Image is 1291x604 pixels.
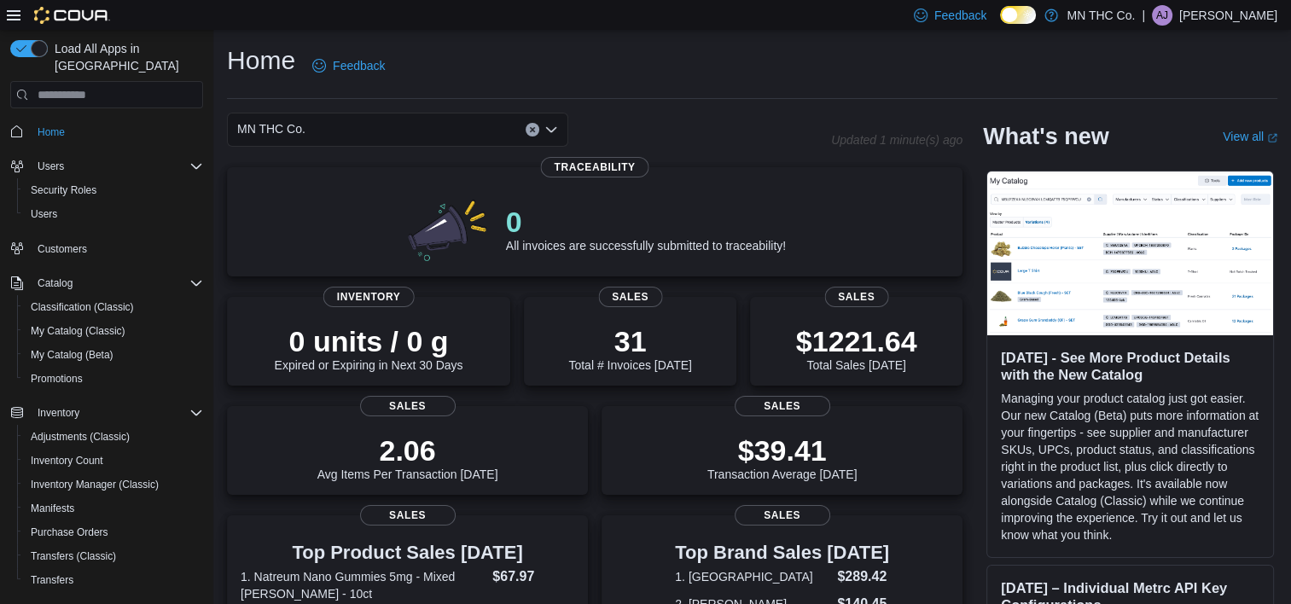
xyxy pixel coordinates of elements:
span: Purchase Orders [31,526,108,539]
a: Inventory Manager (Classic) [24,474,166,495]
span: Feedback [333,57,385,74]
a: Home [31,122,72,142]
span: Home [31,120,203,142]
button: Users [17,202,210,226]
div: Expired or Expiring in Next 30 Days [275,324,463,372]
span: Inventory Manager (Classic) [31,478,159,491]
button: Inventory [31,403,86,423]
span: Sales [735,396,830,416]
span: Inventory [38,406,79,420]
span: Users [31,156,203,177]
svg: External link [1267,133,1277,143]
span: Customers [31,238,203,259]
a: View allExternal link [1223,130,1277,143]
a: My Catalog (Beta) [24,345,120,365]
span: Users [31,207,57,221]
div: Total # Invoices [DATE] [568,324,691,372]
h3: Top Product Sales [DATE] [241,543,574,563]
button: Clear input [526,123,539,136]
div: Total Sales [DATE] [796,324,917,372]
span: Transfers [24,570,203,590]
a: Transfers (Classic) [24,546,123,566]
img: Cova [34,7,110,24]
span: Catalog [38,276,73,290]
dd: $67.97 [492,566,574,587]
p: | [1142,5,1145,26]
span: Adjustments (Classic) [24,427,203,447]
dt: 1. [GEOGRAPHIC_DATA] [675,568,830,585]
div: Transaction Average [DATE] [707,433,858,481]
span: Load All Apps in [GEOGRAPHIC_DATA] [48,40,203,74]
a: My Catalog (Classic) [24,321,132,341]
span: MN THC Co. [237,119,305,139]
div: Abbey Johnson [1152,5,1172,26]
h1: Home [227,44,295,78]
span: Manifests [31,502,74,515]
span: Security Roles [31,183,96,197]
a: Adjustments (Classic) [24,427,137,447]
button: Users [3,154,210,178]
p: [PERSON_NAME] [1179,5,1277,26]
button: Users [31,156,71,177]
span: Sales [824,287,888,307]
span: Transfers [31,573,73,587]
span: Inventory Manager (Classic) [24,474,203,495]
p: 2.06 [317,433,498,468]
span: Classification (Classic) [31,300,134,314]
h2: What's new [983,123,1108,150]
p: Updated 1 minute(s) ago [831,133,962,147]
img: 0 [404,195,492,263]
span: Manifests [24,498,203,519]
span: Inventory [31,403,203,423]
h3: [DATE] - See More Product Details with the New Catalog [1001,349,1259,383]
span: Sales [360,505,456,526]
button: Adjustments (Classic) [17,425,210,449]
span: My Catalog (Beta) [31,348,113,362]
button: Manifests [17,497,210,520]
span: AJ [1156,5,1168,26]
span: Classification (Classic) [24,297,203,317]
button: My Catalog (Classic) [17,319,210,343]
span: Adjustments (Classic) [31,430,130,444]
span: Home [38,125,65,139]
button: Inventory Count [17,449,210,473]
h3: Top Brand Sales [DATE] [675,543,889,563]
span: Transfers (Classic) [31,549,116,563]
a: Feedback [305,49,392,83]
span: Promotions [31,372,83,386]
button: Customers [3,236,210,261]
span: Promotions [24,369,203,389]
p: $39.41 [707,433,858,468]
span: Customers [38,242,87,256]
button: Transfers [17,568,210,592]
button: My Catalog (Beta) [17,343,210,367]
span: Users [24,204,203,224]
span: Inventory Count [24,450,203,471]
button: Security Roles [17,178,210,202]
span: Dark Mode [1000,24,1001,25]
span: Purchase Orders [24,522,203,543]
span: My Catalog (Beta) [24,345,203,365]
span: Feedback [934,7,986,24]
button: Purchase Orders [17,520,210,544]
p: 0 units / 0 g [275,324,463,358]
span: Sales [598,287,662,307]
span: Traceability [541,157,649,177]
dd: $289.42 [837,566,889,587]
button: Transfers (Classic) [17,544,210,568]
p: MN THC Co. [1067,5,1135,26]
a: Manifests [24,498,81,519]
span: Transfers (Classic) [24,546,203,566]
a: Security Roles [24,180,103,200]
a: Classification (Classic) [24,297,141,317]
button: Inventory Manager (Classic) [17,473,210,497]
a: Transfers [24,570,80,590]
button: Inventory [3,401,210,425]
span: Sales [360,396,456,416]
div: All invoices are successfully submitted to traceability! [506,205,786,253]
button: Classification (Classic) [17,295,210,319]
span: Inventory [323,287,415,307]
span: Sales [735,505,830,526]
input: Dark Mode [1000,6,1036,24]
button: Home [3,119,210,143]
